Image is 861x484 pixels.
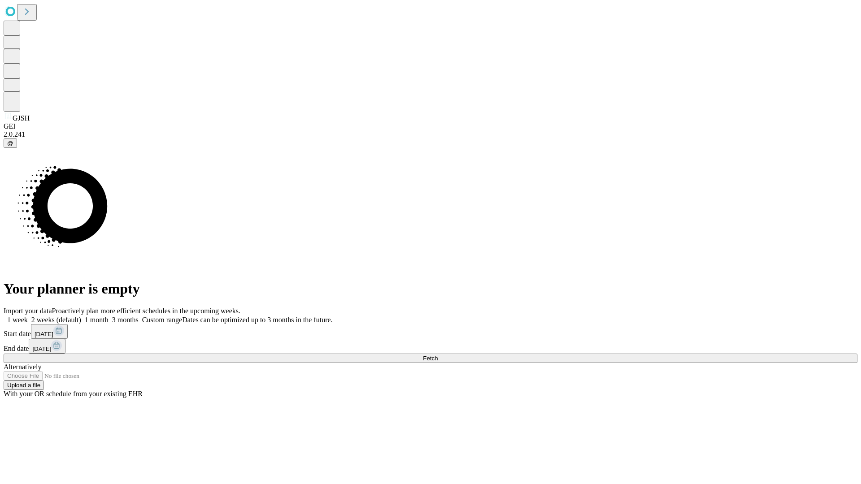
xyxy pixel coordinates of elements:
span: 1 week [7,316,28,324]
span: Custom range [142,316,182,324]
span: Dates can be optimized up to 3 months in the future. [182,316,332,324]
span: Fetch [423,355,438,362]
span: 3 months [112,316,139,324]
div: Start date [4,324,857,339]
span: Proactively plan more efficient schedules in the upcoming weeks. [52,307,240,315]
div: 2.0.241 [4,130,857,138]
span: Import your data [4,307,52,315]
span: 2 weeks (default) [31,316,81,324]
span: With your OR schedule from your existing EHR [4,390,143,398]
span: @ [7,140,13,147]
button: [DATE] [31,324,68,339]
button: [DATE] [29,339,65,354]
button: Fetch [4,354,857,363]
button: @ [4,138,17,148]
h1: Your planner is empty [4,281,857,297]
div: GEI [4,122,857,130]
div: End date [4,339,857,354]
span: 1 month [85,316,109,324]
span: GJSH [13,114,30,122]
span: [DATE] [35,331,53,337]
button: Upload a file [4,380,44,390]
span: Alternatively [4,363,41,371]
span: [DATE] [32,346,51,352]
